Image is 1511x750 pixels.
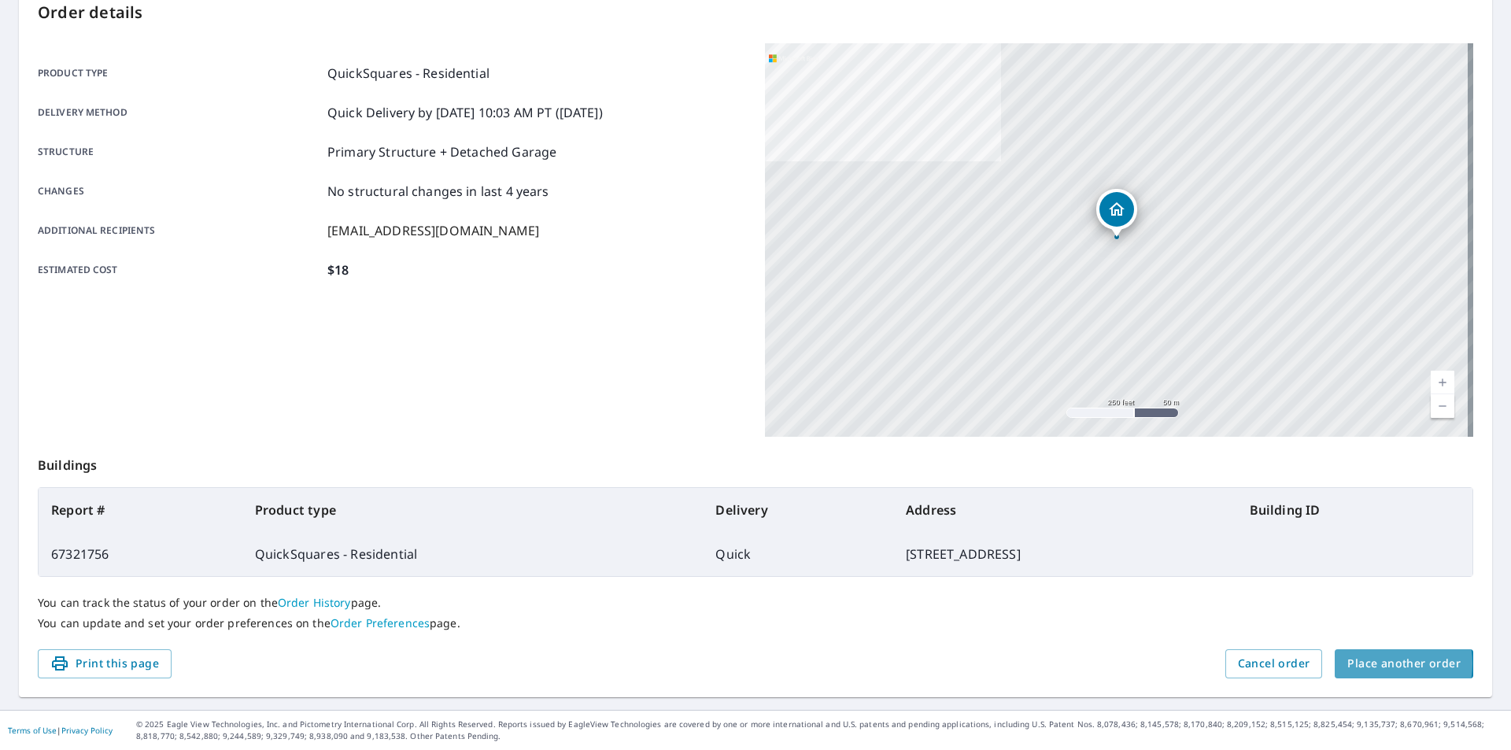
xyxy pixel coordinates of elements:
a: Order History [278,595,351,610]
th: Address [893,488,1237,532]
td: Quick [703,532,893,576]
p: You can track the status of your order on the page. [38,596,1473,610]
div: Dropped pin, building 1, Residential property, 85 Hope Rd Blairstown, NJ 07825 [1096,189,1137,238]
td: 67321756 [39,532,242,576]
p: Changes [38,182,321,201]
p: Order details [38,1,1473,24]
td: [STREET_ADDRESS] [893,532,1237,576]
th: Product type [242,488,704,532]
p: Quick Delivery by [DATE] 10:03 AM PT ([DATE]) [327,103,603,122]
button: Print this page [38,649,172,678]
p: | [8,726,113,735]
td: QuickSquares - Residential [242,532,704,576]
p: Product type [38,64,321,83]
p: QuickSquares - Residential [327,64,490,83]
p: $18 [327,260,349,279]
p: Delivery method [38,103,321,122]
a: Privacy Policy [61,725,113,736]
th: Building ID [1237,488,1472,532]
p: Primary Structure + Detached Garage [327,142,556,161]
button: Cancel order [1225,649,1323,678]
p: Buildings [38,437,1473,487]
span: Place another order [1347,654,1461,674]
span: Cancel order [1238,654,1310,674]
a: Order Preferences [331,615,430,630]
p: You can update and set your order preferences on the page. [38,616,1473,630]
a: Current Level 17, Zoom In [1431,371,1454,394]
button: Place another order [1335,649,1473,678]
p: Structure [38,142,321,161]
p: © 2025 Eagle View Technologies, Inc. and Pictometry International Corp. All Rights Reserved. Repo... [136,719,1503,742]
p: Additional recipients [38,221,321,240]
p: No structural changes in last 4 years [327,182,549,201]
th: Report # [39,488,242,532]
a: Terms of Use [8,725,57,736]
a: Current Level 17, Zoom Out [1431,394,1454,418]
span: Print this page [50,654,159,674]
th: Delivery [703,488,893,532]
p: Estimated cost [38,260,321,279]
p: [EMAIL_ADDRESS][DOMAIN_NAME] [327,221,539,240]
